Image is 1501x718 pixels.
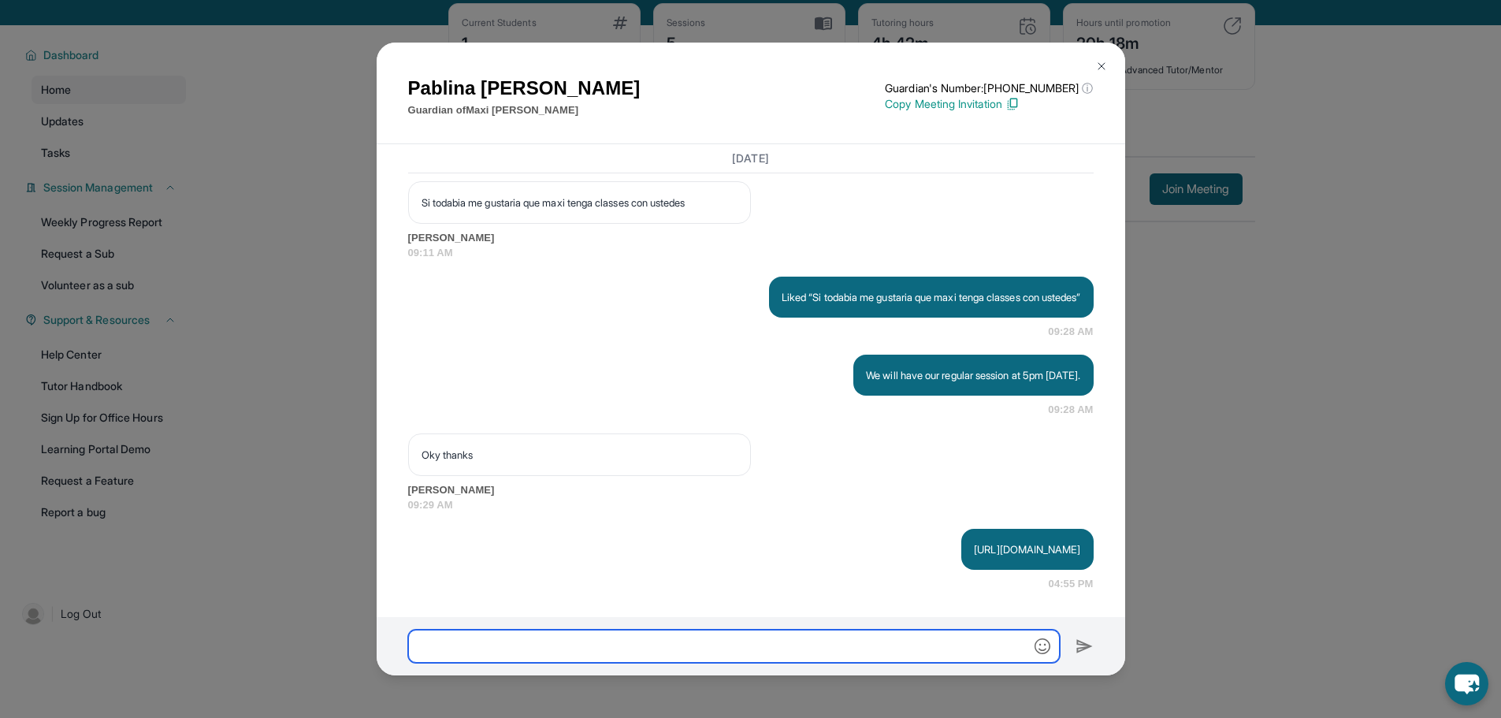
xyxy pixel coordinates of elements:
p: Guardian of Maxi [PERSON_NAME] [408,102,641,118]
span: ⓘ [1082,80,1093,96]
span: 04:55 PM [1049,576,1094,592]
span: [PERSON_NAME] [408,230,1094,246]
img: Copy Icon [1005,97,1020,111]
p: We will have our regular session at 5pm [DATE]. [866,367,1080,383]
p: [URL][DOMAIN_NAME] [974,541,1080,557]
p: Guardian's Number: [PHONE_NUMBER] [885,80,1093,96]
span: 09:11 AM [408,245,1094,261]
span: 09:29 AM [408,497,1094,513]
img: Close Icon [1095,60,1108,73]
span: 09:28 AM [1048,402,1093,418]
button: chat-button [1445,662,1488,705]
h3: [DATE] [408,151,1094,166]
span: [PERSON_NAME] [408,482,1094,498]
p: Si todabia me gustaria que maxi tenga classes con ustedes [422,195,737,210]
p: Copy Meeting Invitation [885,96,1093,112]
p: Oky thanks [422,447,737,463]
p: Liked “Si todabia me gustaria que maxi tenga classes con ustedes” [782,289,1081,305]
img: Send icon [1076,637,1094,656]
h1: Pablina [PERSON_NAME] [408,74,641,102]
img: Emoji [1035,638,1050,654]
span: 09:28 AM [1048,324,1093,340]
